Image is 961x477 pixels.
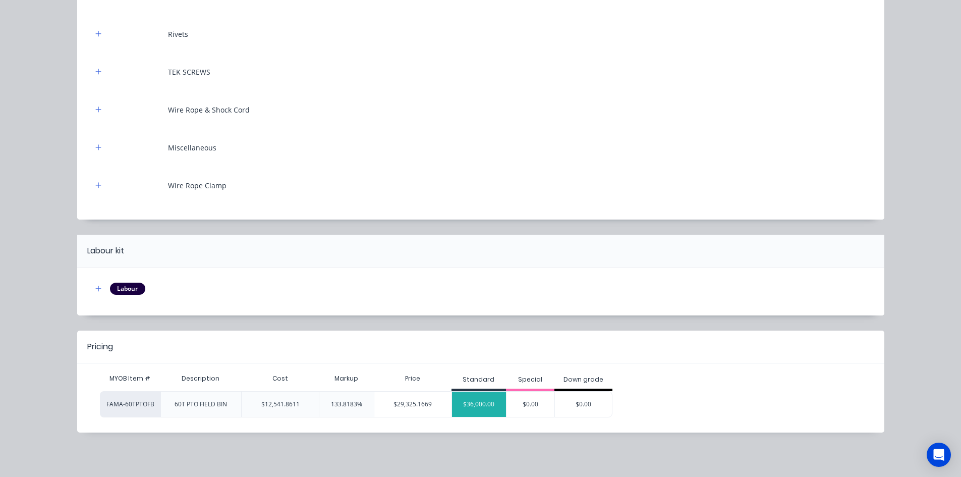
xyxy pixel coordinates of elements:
[168,29,188,39] div: Rivets
[100,368,160,389] div: MYOB Item #
[452,392,506,417] div: $36,000.00
[87,341,113,353] div: Pricing
[374,392,451,417] div: $29,325.1669
[168,104,250,115] div: Wire Rope & Shock Cord
[168,67,210,77] div: TEK SCREWS
[100,391,160,417] div: FAMA-60TPTOFB
[168,142,216,153] div: Miscellaneous
[110,283,145,295] div: Labour
[174,366,228,391] div: Description
[319,368,374,389] div: Markup
[927,443,951,467] div: Open Intercom Messenger
[241,391,319,417] div: $12,541.8611
[319,391,374,417] div: 133.8183%
[506,392,554,417] div: $0.00
[374,368,451,389] div: Price
[463,375,494,384] div: Standard
[555,392,612,417] div: $0.00
[241,368,319,389] div: Cost
[518,375,542,384] div: Special
[168,180,227,191] div: Wire Rope Clamp
[563,375,603,384] div: Down grade
[87,245,124,257] div: Labour kit
[175,400,227,409] div: 60T PTO FIELD BIN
